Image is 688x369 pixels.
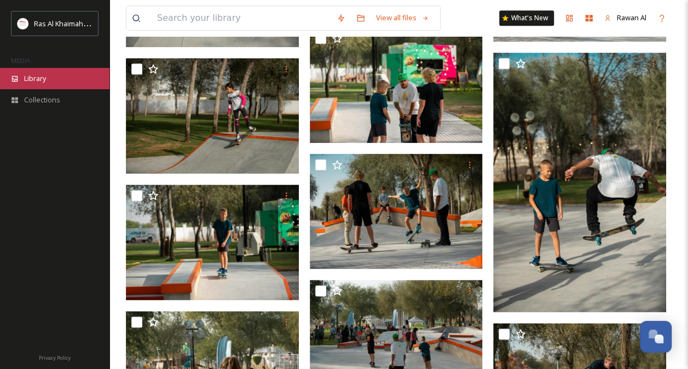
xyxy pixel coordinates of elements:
button: Open Chat [640,321,672,353]
img: Skate Park - Skateboarding Clinic 23.jpg [310,27,483,143]
span: Collections [24,95,60,105]
span: Privacy Policy [39,354,71,361]
span: Library [24,73,46,84]
img: Logo_RAKTDA_RGB-01.png [18,18,28,29]
a: Privacy Policy [39,350,71,364]
span: MEDIA [11,56,30,65]
img: Skate Park - Skateboarding Clinic 21.jpg [126,184,299,300]
a: Rawan Al [599,7,652,28]
a: What's New [499,10,554,26]
span: Ras Al Khaimah Tourism Development Authority [34,18,189,28]
img: Skate Park - Skateboarding Clinic 22.jpg [126,58,299,174]
span: Rawan Al [617,13,646,22]
a: View all files [371,7,435,28]
img: Skate Park - Skateboarding Clinic 19.jpg [310,153,483,269]
input: Search your library [152,6,331,30]
img: Skate Park - Skateboarding Clinic 17.jpg [493,53,666,312]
